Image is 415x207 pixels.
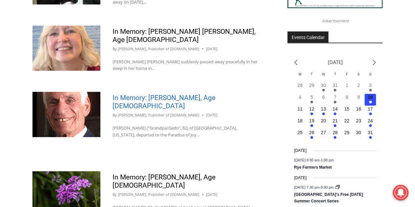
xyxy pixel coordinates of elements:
[297,83,302,88] time: 28
[341,72,353,82] div: Friday
[322,89,325,92] em: Has events
[353,94,364,106] button: 9
[368,106,373,112] time: 17
[344,130,349,135] time: 29
[357,83,360,88] time: 2
[309,130,314,135] time: 26
[333,106,338,112] time: 14
[353,82,364,94] button: 2
[294,165,332,170] a: Rye Farmers Market
[294,129,306,141] button: 25
[356,130,361,135] time: 30
[364,72,376,82] div: Sunday
[118,113,199,117] a: [PERSON_NAME], Publisher of [DOMAIN_NAME]
[294,59,298,66] a: Previous month
[341,129,353,141] button: 29
[346,72,348,76] span: F
[172,65,304,80] span: Intern @ [DOMAIN_NAME]
[43,12,162,18] div: Serving [GEOGRAPHIC_DATA] Since [DATE]
[294,158,319,162] span: [DATE] 8:30 am
[294,185,335,189] time: -
[200,7,228,25] h4: Book [PERSON_NAME]'s Good Humor for Your Event
[364,106,376,117] button: 17 Has events
[306,94,318,106] button: 5 Has events
[329,117,341,129] button: 21 Has events
[158,64,318,82] a: Intern @ [DOMAIN_NAME]
[297,118,302,123] time: 18
[159,0,198,30] img: s_800_809a2aa2-bb6e-4add-8b5e-749ad0704c34.jpeg
[344,106,349,112] time: 15
[318,129,329,141] button: 27
[341,117,353,129] button: 22
[344,118,349,123] time: 22
[294,175,306,181] time: [DATE]
[306,117,318,129] button: 19 Has events
[345,94,348,100] time: 8
[113,94,216,110] a: In Memory: [PERSON_NAME], Age [DEMOGRAPHIC_DATA]
[32,92,100,137] img: Obituary - Dr. Fahim Bakhoum
[356,118,361,123] time: 23
[311,72,313,76] span: T
[345,83,348,88] time: 1
[322,113,325,115] em: Has events
[334,89,336,92] em: Has events
[310,136,313,139] em: Has events
[321,83,326,88] time: 30
[368,118,373,123] time: 24
[318,94,329,106] button: 6
[322,94,325,100] time: 6
[364,129,376,141] button: 31 Has events
[287,31,328,43] h2: Events Calendar
[310,113,313,115] em: Has events
[333,83,338,88] time: 31
[369,124,372,127] em: Has events
[67,41,93,78] div: "clearly one of the favorites in the [GEOGRAPHIC_DATA] neighborhood"
[113,192,117,197] span: By
[166,0,310,64] div: "The first chef I interviewed talked about coming to [GEOGRAPHIC_DATA] from [GEOGRAPHIC_DATA] in ...
[341,82,353,94] button: 1
[294,158,334,162] time: -
[369,136,372,139] em: Has events
[309,106,314,112] time: 12
[369,72,371,76] span: S
[294,82,306,94] button: 28
[310,124,313,127] em: Has events
[310,94,313,100] time: 5
[315,18,355,24] span: Advertisement
[306,82,318,94] button: 29
[329,129,341,141] button: 28 Has events
[368,130,373,135] time: 31
[341,106,353,117] button: 15
[113,173,216,189] a: In Memory: [PERSON_NAME], Age [DEMOGRAPHIC_DATA]
[0,66,66,82] a: Open Tues. - Sun. [PHONE_NUMBER]
[329,106,341,117] button: 14 Has events
[297,130,302,135] time: 25
[369,113,372,115] em: Has events
[356,106,361,112] time: 16
[113,46,117,52] span: By
[294,94,306,106] button: 4
[32,26,100,71] img: Obituary - Meredith Anne McConnell Elmore
[294,106,306,117] button: 11
[113,28,256,44] a: In Memory: [PERSON_NAME] [PERSON_NAME], Age [DEMOGRAPHIC_DATA]
[357,94,360,100] time: 9
[306,72,318,82] div: Tuesday
[294,192,363,204] a: [GEOGRAPHIC_DATA]’s Free [DATE] Summer Concert Series
[334,94,336,100] time: 7
[369,89,372,92] em: Has events
[333,118,338,123] time: 21
[299,94,301,100] time: 4
[372,59,376,66] a: Next month
[118,46,199,51] a: [PERSON_NAME], Publisher of [DOMAIN_NAME]
[334,124,336,127] em: Has events
[294,185,319,189] span: [DATE] 7:30 pm
[113,58,258,72] p: [PERSON_NAME] [PERSON_NAME] suddenly passed away peacefully in her sleep in her home in…
[369,83,372,88] time: 3
[310,101,313,103] em: Has events
[353,117,364,129] button: 23
[369,101,372,103] em: Has events
[294,72,306,82] div: Monday
[321,106,326,112] time: 13
[353,106,364,117] button: 16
